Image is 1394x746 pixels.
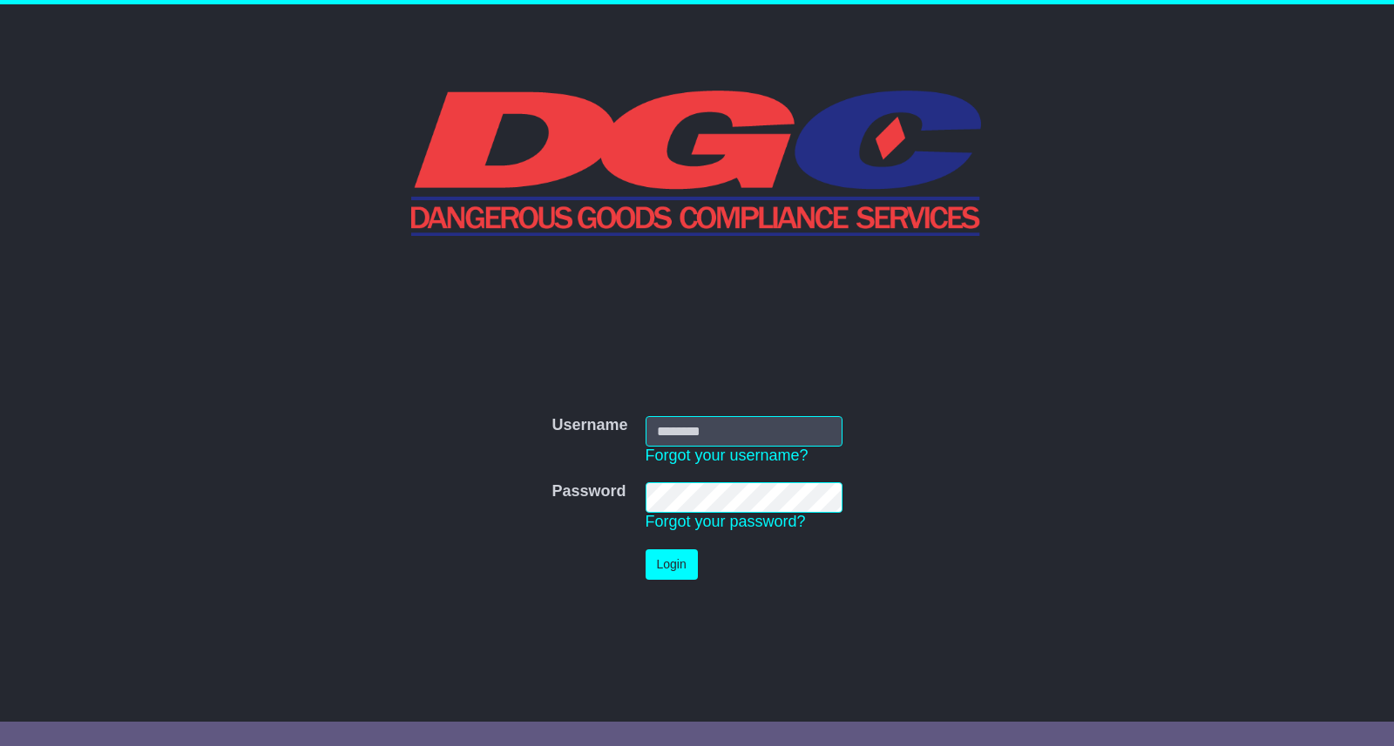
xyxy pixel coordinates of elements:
button: Login [646,549,698,580]
label: Password [552,482,626,501]
img: DGC QLD [411,88,984,236]
a: Forgot your username? [646,447,809,464]
a: Forgot your password? [646,513,806,530]
label: Username [552,416,627,435]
